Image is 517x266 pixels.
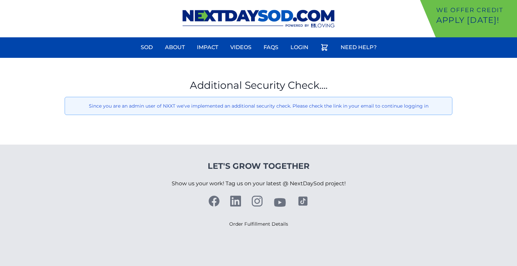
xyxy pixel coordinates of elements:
a: Login [286,39,312,55]
a: Sod [137,39,157,55]
p: Apply [DATE]! [436,15,514,26]
a: FAQs [260,39,282,55]
a: Need Help? [337,39,381,55]
a: Videos [226,39,255,55]
a: Impact [193,39,222,55]
h1: Additional Security Check.... [65,79,452,91]
h4: Let's Grow Together [172,161,346,172]
a: About [161,39,189,55]
p: Show us your work! Tag us on your latest @ NextDaySod project! [172,172,346,196]
p: We offer Credit [436,5,514,15]
a: Order Fulfillment Details [229,221,288,227]
p: Since you are an admin user of NXXT we've implemented an additional security check. Please check ... [70,103,447,109]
